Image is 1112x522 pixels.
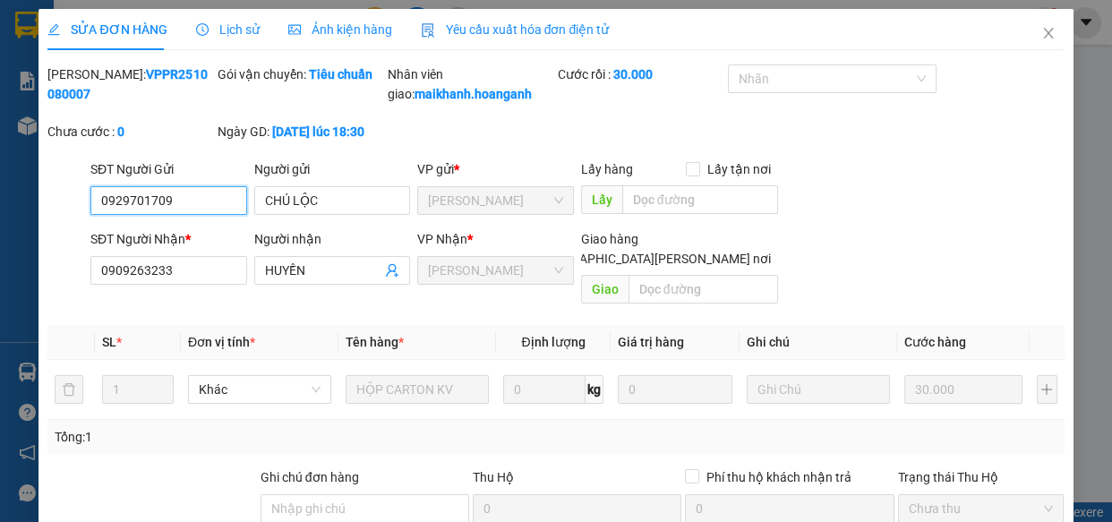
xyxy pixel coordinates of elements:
div: SĐT Người Gửi [90,159,247,179]
button: delete [55,375,83,404]
b: 0 [117,124,124,139]
input: Dọc đường [622,185,778,214]
div: HAY [15,56,158,77]
div: SĐT Người Nhận [90,229,247,249]
span: Lấy hàng [581,162,633,176]
button: plus [1037,375,1057,404]
div: Chưa cước : [47,122,214,141]
span: kg [586,375,603,404]
div: DIỄM [171,56,315,77]
span: picture [288,23,301,36]
div: Trạng thái Thu Hộ [898,467,1065,487]
label: Ghi chú đơn hàng [261,470,359,484]
input: Dọc đường [629,275,778,304]
div: Cước rồi : [558,64,724,84]
img: icon [421,23,435,38]
b: 30.000 [613,67,653,81]
span: Ảnh kiện hàng [288,22,392,37]
div: 0772557989 [15,77,158,102]
span: user-add [385,263,399,278]
span: CC [168,113,190,132]
span: VP Phan Rang [428,187,563,214]
div: Người gửi [254,159,411,179]
div: Gói vận chuyển: [218,64,384,84]
span: Lấy [581,185,622,214]
span: Tên hàng [346,335,404,349]
button: Close [1023,9,1074,59]
div: Tổng: 1 [55,427,431,447]
span: Lịch sử [196,22,260,37]
b: Tiêu chuẩn [309,67,372,81]
span: Gửi: [15,15,43,34]
span: Phí thu hộ khách nhận trả [699,467,859,487]
div: VP gửi [417,159,574,179]
span: Định lượng [521,335,585,349]
span: SL [102,335,116,349]
div: [PERSON_NAME]: [47,64,214,104]
div: Nhân viên giao: [388,64,554,104]
span: SỬA ĐƠN HÀNG [47,22,167,37]
span: Yêu cầu xuất hóa đơn điện tử [421,22,610,37]
input: 0 [904,375,1022,404]
span: [GEOGRAPHIC_DATA][PERSON_NAME] nơi [526,249,778,269]
span: Cước hàng [904,335,966,349]
span: Thu Hộ [473,470,514,484]
th: Ghi chú [740,325,897,360]
input: Ghi Chú [747,375,890,404]
span: Chưa thu [909,495,1054,522]
span: clock-circle [196,23,209,36]
span: Giá trị hàng [618,335,684,349]
span: close [1041,26,1056,40]
span: Khác [199,376,321,403]
span: Giao [581,275,629,304]
span: Nhận: [171,15,214,34]
b: maikhanh.hoanganh [415,87,532,101]
span: VP Nhận [417,232,467,246]
div: Người nhận [254,229,411,249]
span: Giao hàng [581,232,638,246]
input: 0 [618,375,732,404]
div: [PERSON_NAME] [15,15,158,56]
span: edit [47,23,60,36]
span: Đơn vị tính [188,335,255,349]
span: Hồ Chí Minh [428,257,563,284]
span: Lấy tận nơi [700,159,778,179]
input: VD: Bàn, Ghế [346,375,489,404]
div: [PERSON_NAME] [171,15,315,56]
div: Ngày GD: [218,122,384,141]
div: 0366436149 [171,77,315,102]
b: [DATE] lúc 18:30 [272,124,364,139]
